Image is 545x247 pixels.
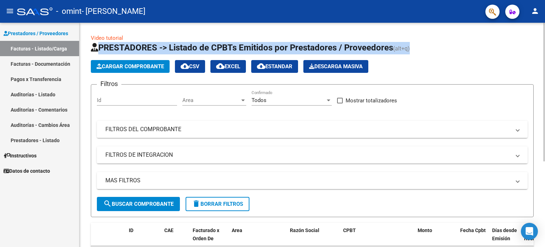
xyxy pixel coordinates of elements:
span: CSV [181,63,199,70]
button: CSV [175,60,205,73]
span: Instructivos [4,152,37,160]
span: - omint [56,4,82,19]
span: Borrar Filtros [192,201,243,207]
span: Estandar [257,63,292,70]
mat-panel-title: FILTROS DEL COMPROBANTE [105,125,511,133]
span: (alt+q) [393,45,410,52]
span: Todos [252,97,266,103]
span: PRESTADORES -> Listado de CPBTs Emitidos por Prestadores / Proveedores [91,43,393,53]
button: Estandar [251,60,298,73]
span: Fecha Recibido [524,227,544,241]
div: Open Intercom Messenger [521,223,538,240]
mat-icon: menu [6,7,14,15]
span: Descarga Masiva [309,63,363,70]
button: EXCEL [210,60,246,73]
span: - [PERSON_NAME] [82,4,145,19]
span: Días desde Emisión [492,227,517,241]
app-download-masive: Descarga masiva de comprobantes (adjuntos) [303,60,368,73]
span: Monto [418,227,432,233]
h3: Filtros [97,79,121,89]
mat-icon: cloud_download [257,62,265,70]
mat-expansion-panel-header: MAS FILTROS [97,172,528,189]
button: Buscar Comprobante [97,197,180,211]
mat-icon: cloud_download [216,62,225,70]
span: Fecha Cpbt [460,227,486,233]
mat-icon: cloud_download [181,62,189,70]
span: CAE [164,227,174,233]
mat-panel-title: MAS FILTROS [105,177,511,184]
mat-panel-title: FILTROS DE INTEGRACION [105,151,511,159]
a: Video tutorial [91,35,123,41]
span: Cargar Comprobante [97,63,164,70]
span: Facturado x Orden De [193,227,219,241]
span: CPBT [343,227,356,233]
span: Area [232,227,242,233]
span: Buscar Comprobante [103,201,174,207]
mat-expansion-panel-header: FILTROS DE INTEGRACION [97,146,528,163]
span: Mostrar totalizadores [346,96,397,105]
mat-icon: search [103,199,112,208]
button: Cargar Comprobante [91,60,170,73]
button: Borrar Filtros [186,197,249,211]
mat-icon: delete [192,199,200,208]
span: Prestadores / Proveedores [4,29,68,37]
mat-icon: person [531,7,539,15]
span: Razón Social [290,227,319,233]
span: ID [129,227,133,233]
span: EXCEL [216,63,240,70]
mat-expansion-panel-header: FILTROS DEL COMPROBANTE [97,121,528,138]
button: Descarga Masiva [303,60,368,73]
span: Area [182,97,240,103]
span: Datos de contacto [4,167,50,175]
